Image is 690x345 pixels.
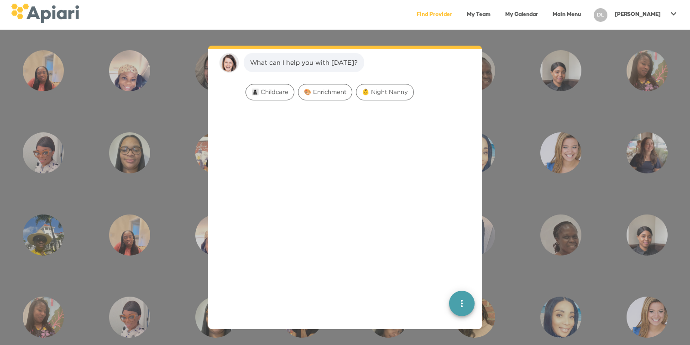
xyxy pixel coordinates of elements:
div: DL [594,8,607,22]
span: 🎨 Enrichment [298,88,352,96]
span: 👩‍👧‍👦 Childcare [246,88,294,96]
a: My Calendar [500,5,544,24]
button: quick menu [449,291,475,316]
div: 🎨 Enrichment [298,84,352,100]
div: 👩‍👧‍👦 Childcare [246,84,294,100]
div: 👶 Night Nanny [356,84,414,100]
a: Main Menu [547,5,586,24]
a: Find Provider [411,5,458,24]
span: 👶 Night Nanny [356,88,413,96]
div: What can I help you with [DATE]? [250,58,358,67]
img: logo [11,4,79,23]
img: amy.37686e0395c82528988e.png [219,53,239,73]
a: My Team [461,5,496,24]
p: [PERSON_NAME] [615,11,661,19]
